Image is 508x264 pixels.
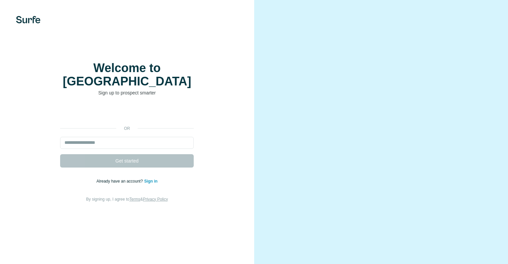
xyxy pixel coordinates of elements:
[57,106,197,121] iframe: Sign in with Google Button
[143,197,168,202] a: Privacy Policy
[60,89,194,96] p: Sign up to prospect smarter
[60,61,194,88] h1: Welcome to [GEOGRAPHIC_DATA]
[16,16,40,23] img: Surfe's logo
[86,197,168,202] span: By signing up, I agree to &
[129,197,140,202] a: Terms
[116,125,138,131] p: or
[144,179,158,184] a: Sign in
[97,179,144,184] span: Already have an account?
